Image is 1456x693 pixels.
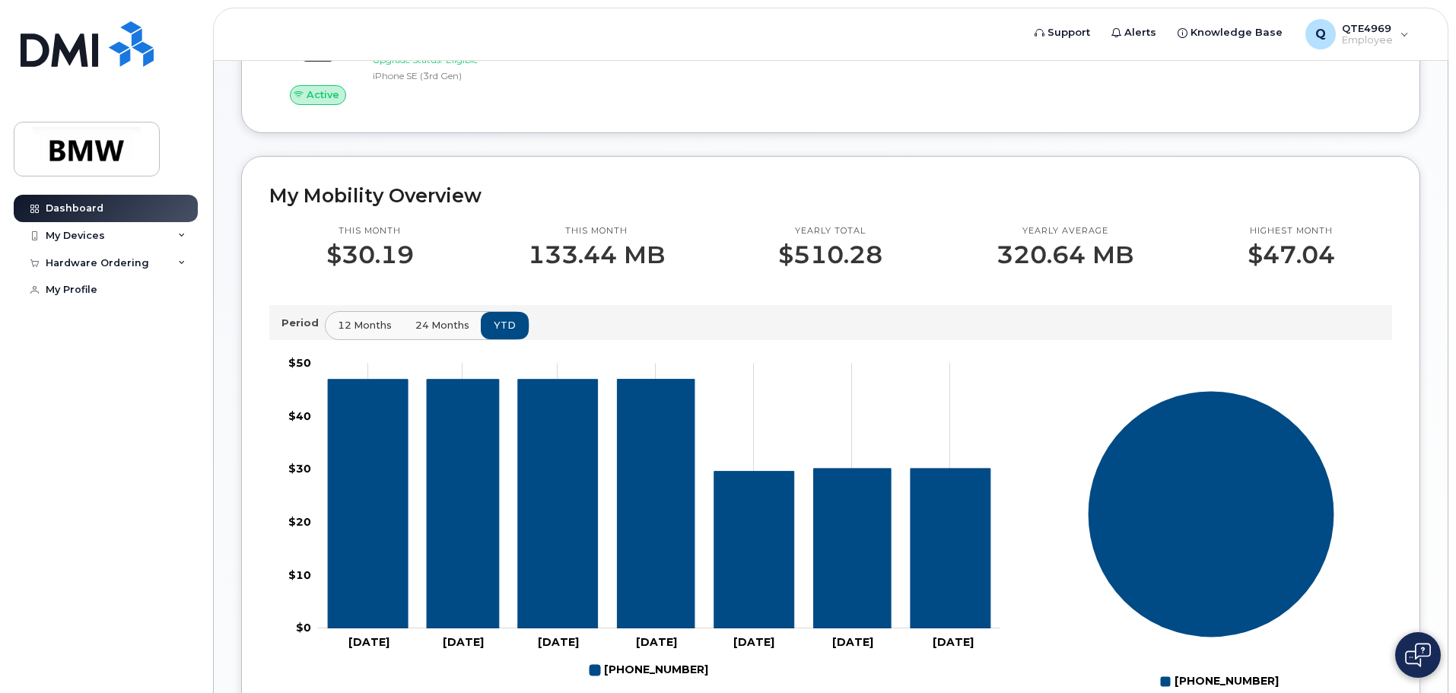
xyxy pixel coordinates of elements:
tspan: $10 [288,567,311,581]
span: Knowledge Base [1191,25,1283,40]
h2: My Mobility Overview [269,184,1392,207]
span: Support [1047,25,1090,40]
span: 24 months [415,318,469,332]
p: This month [326,225,414,237]
tspan: [DATE] [733,635,774,649]
tspan: [DATE] [832,635,873,649]
img: Open chat [1405,643,1431,667]
tspan: $40 [288,408,311,422]
p: Period [281,316,325,330]
tspan: [DATE] [443,635,484,649]
div: iPhone SE (3rd Gen) [373,69,530,82]
p: Yearly average [997,225,1133,237]
tspan: [DATE] [348,635,389,649]
span: Upgrade Status: [373,54,443,65]
p: 133.44 MB [528,241,665,269]
tspan: [DATE] [538,635,579,649]
p: $30.19 [326,241,414,269]
tspan: $20 [288,515,311,529]
a: Knowledge Base [1167,17,1293,48]
div: QTE4969 [1295,19,1419,49]
span: 12 months [338,318,392,332]
g: 864-434-5194 [590,657,708,683]
p: Highest month [1248,225,1335,237]
span: QTE4969 [1342,22,1393,34]
p: Yearly total [778,225,882,237]
p: 320.64 MB [997,241,1133,269]
tspan: [DATE] [933,635,974,649]
g: Legend [590,657,708,683]
span: Employee [1342,34,1393,46]
tspan: $50 [288,356,311,370]
a: Alerts [1101,17,1167,48]
tspan: [DATE] [636,635,677,649]
p: $47.04 [1248,241,1335,269]
span: Eligible [446,54,478,65]
tspan: $30 [288,462,311,475]
span: Q [1315,25,1326,43]
p: $510.28 [778,241,882,269]
g: 864-434-5194 [328,379,990,628]
g: Series [1088,390,1335,637]
span: Active [307,87,339,102]
tspan: $0 [296,621,311,634]
p: This month [528,225,665,237]
a: Support [1024,17,1101,48]
span: Alerts [1124,25,1156,40]
g: Chart [288,356,1000,683]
